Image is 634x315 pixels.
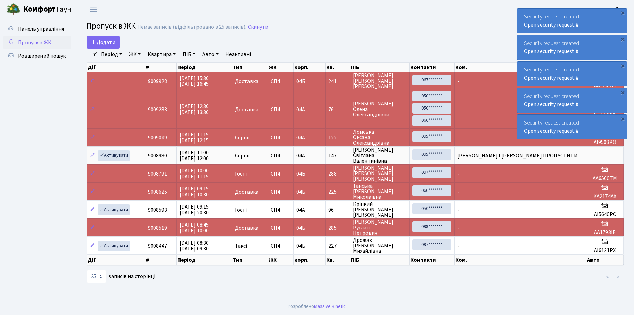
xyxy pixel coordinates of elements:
[148,224,167,232] span: 9008519
[353,183,407,200] span: Танська [PERSON_NAME] Миколаївна
[268,255,294,265] th: ЖК
[353,101,407,117] span: [PERSON_NAME] Олена Олександрівна
[271,153,291,159] span: СП4
[524,74,579,82] a: Open security request #
[148,152,167,160] span: 9008980
[619,36,626,43] div: ×
[235,135,251,140] span: Сервіс
[457,206,459,214] span: -
[457,242,459,250] span: -
[232,255,268,265] th: Тип
[200,49,221,60] a: Авто
[87,270,155,283] label: записів на сторінці
[457,224,459,232] span: -
[353,219,407,236] span: [PERSON_NAME] Руслан Петрович
[328,135,347,140] span: 122
[145,255,177,265] th: #
[148,206,167,214] span: 9008593
[98,150,130,161] a: Активувати
[517,88,627,113] div: Security request created
[350,63,410,72] th: ПІБ
[328,153,347,159] span: 147
[457,188,459,196] span: -
[589,139,621,146] h5: AI9508KO
[294,63,326,72] th: корп.
[87,20,136,32] span: Пропуск в ЖК
[85,4,102,15] button: Переключити навігацію
[18,39,51,46] span: Пропуск в ЖК
[248,24,268,30] a: Скинути
[350,255,410,265] th: ПІБ
[296,78,305,85] span: 04Б
[524,21,579,29] a: Open security request #
[326,255,350,265] th: Кв.
[457,106,459,113] span: -
[148,134,167,142] span: 9009049
[145,63,177,72] th: #
[145,49,178,60] a: Квартира
[179,203,209,216] span: [DATE] 09:15 [DATE] 20:30
[235,107,258,112] span: Доставка
[179,149,209,162] span: [DATE] 11:00 [DATE] 12:00
[353,201,407,218] span: Кріпкий [PERSON_NAME] [PERSON_NAME]
[179,131,209,144] span: [DATE] 11:15 [DATE] 12:15
[3,49,71,63] a: Розширений пошук
[271,189,291,195] span: СП4
[296,106,305,113] span: 04А
[179,103,209,116] span: [DATE] 12:30 [DATE] 13:30
[137,24,246,30] div: Немає записів (відфільтровано з 25 записів).
[271,225,291,231] span: СП4
[23,4,71,15] span: Таун
[235,79,258,84] span: Доставка
[457,170,459,178] span: -
[588,5,626,14] a: Консьєрж б. 4.
[148,106,167,113] span: 9009283
[619,62,626,69] div: ×
[179,185,209,198] span: [DATE] 09:15 [DATE] 10:30
[353,73,407,89] span: [PERSON_NAME] [PERSON_NAME] [PERSON_NAME]
[148,188,167,196] span: 9008625
[296,224,305,232] span: 04Б
[455,255,586,265] th: Ком.
[589,229,621,236] h5: АА1793ІЕ
[524,48,579,55] a: Open security request #
[179,221,209,234] span: [DATE] 08:45 [DATE] 10:00
[296,188,305,196] span: 04Б
[288,303,347,310] div: Розроблено .
[235,171,247,177] span: Гості
[235,207,247,213] span: Гості
[180,49,198,60] a: ПІБ
[232,63,268,72] th: Тип
[223,49,254,60] a: Неактивні
[517,115,627,139] div: Security request created
[588,6,626,13] b: Консьєрж б. 4.
[328,243,347,249] span: 227
[271,135,291,140] span: СП4
[619,115,626,122] div: ×
[148,170,167,178] span: 9008791
[296,170,305,178] span: 04Б
[410,255,454,265] th: Контакти
[589,193,621,200] h5: КА2174АХ
[148,242,167,250] span: 9008447
[271,207,291,213] span: СП4
[517,35,627,60] div: Security request created
[328,79,347,84] span: 241
[589,211,621,218] h5: АІ5646РС
[353,237,407,254] span: Дрожак [PERSON_NAME] Михайлівна
[268,63,294,72] th: ЖК
[619,89,626,96] div: ×
[271,107,291,112] span: СП4
[177,255,232,265] th: Період
[148,78,167,85] span: 9009928
[235,189,258,195] span: Доставка
[353,147,407,164] span: [PERSON_NAME] Світлана Валентинівна
[524,101,579,108] a: Open security request #
[271,243,291,249] span: СП4
[98,49,125,60] a: Період
[517,62,627,86] div: Security request created
[328,171,347,177] span: 288
[328,107,347,112] span: 76
[271,79,291,84] span: СП4
[235,243,247,249] span: Таксі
